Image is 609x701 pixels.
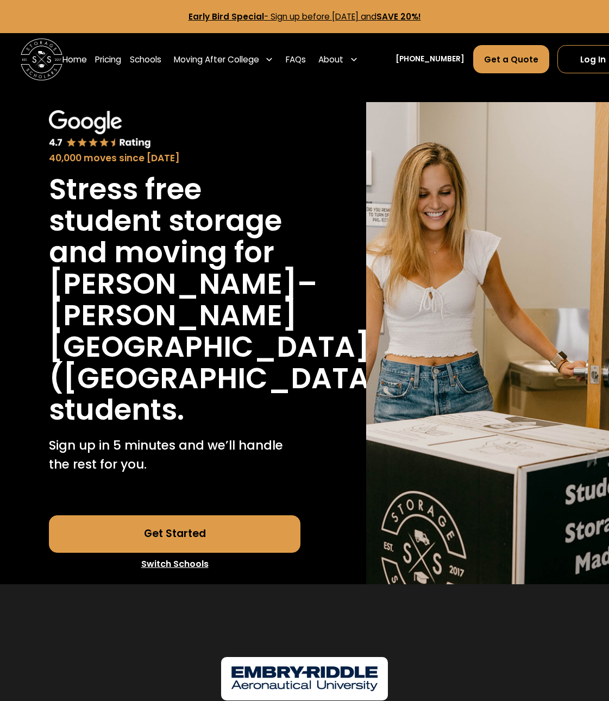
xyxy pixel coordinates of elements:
p: Sign up in 5 minutes and we’ll handle the rest for you. [49,436,300,473]
h1: [PERSON_NAME]–[PERSON_NAME][GEOGRAPHIC_DATA] ([GEOGRAPHIC_DATA]) [49,268,398,394]
strong: Early Bird Special [189,11,264,22]
a: FAQs [286,45,306,74]
a: Pricing [95,45,121,74]
a: Get a Quote [473,45,549,73]
div: Moving After College [169,45,278,74]
div: About [318,53,343,66]
strong: SAVE 20%! [376,11,421,22]
a: Early Bird Special- Sign up before [DATE] andSAVE 20%! [189,11,421,22]
h1: students. [49,394,184,426]
h1: Stress free student storage and moving for [49,174,300,268]
div: Moving After College [174,53,259,66]
a: [PHONE_NUMBER] [395,54,464,65]
img: Storage Scholars main logo [21,39,62,80]
div: About [315,45,362,74]
img: Google 4.7 star rating [49,110,151,149]
img: Storage Scholars will have everything waiting for you in your room when you arrive to campus. [366,102,609,584]
div: 40,000 moves since [DATE] [49,151,300,166]
a: Schools [130,45,161,74]
a: Switch Schools [49,553,300,576]
a: Get Started [49,515,300,553]
a: Home [62,45,87,74]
